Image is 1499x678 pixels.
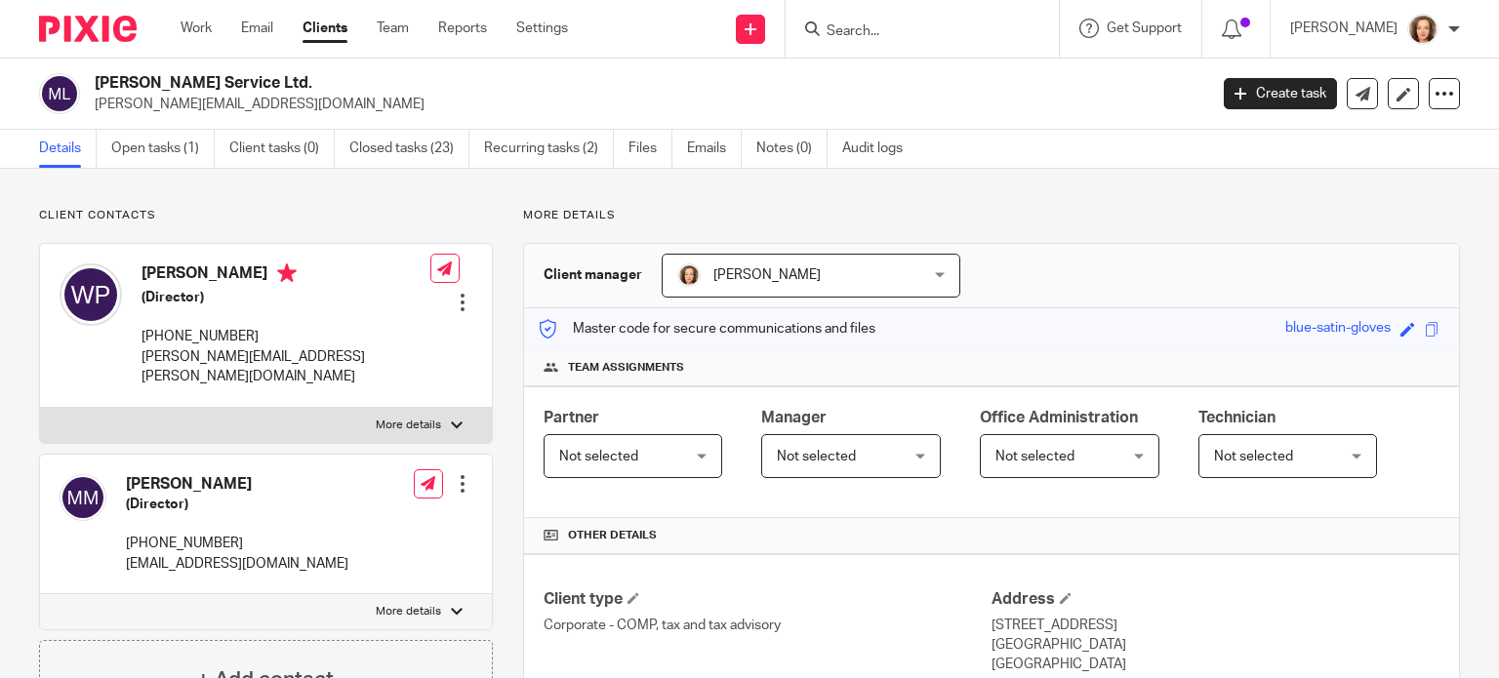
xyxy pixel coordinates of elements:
[241,19,273,38] a: Email
[1214,450,1293,463] span: Not selected
[484,130,614,168] a: Recurring tasks (2)
[376,604,441,619] p: More details
[438,19,487,38] a: Reports
[777,450,856,463] span: Not selected
[126,495,348,514] h5: (Director)
[992,635,1439,655] p: [GEOGRAPHIC_DATA]
[825,23,1000,41] input: Search
[713,268,821,282] span: [PERSON_NAME]
[277,263,297,283] i: Primary
[544,410,599,425] span: Partner
[761,410,827,425] span: Manager
[568,528,657,543] span: Other details
[181,19,212,38] a: Work
[126,534,348,553] p: [PHONE_NUMBER]
[544,589,992,610] h4: Client type
[677,263,701,287] img: avatar-thumb.jpg
[377,19,409,38] a: Team
[126,474,348,495] h4: [PERSON_NAME]
[229,130,335,168] a: Client tasks (0)
[142,288,430,307] h5: (Director)
[1224,78,1337,109] a: Create task
[544,616,992,635] p: Corporate - COMP, tax and tax advisory
[992,616,1439,635] p: [STREET_ADDRESS]
[516,19,568,38] a: Settings
[1290,19,1398,38] p: [PERSON_NAME]
[995,450,1074,463] span: Not selected
[39,208,493,223] p: Client contacts
[687,130,742,168] a: Emails
[992,589,1439,610] h4: Address
[111,130,215,168] a: Open tasks (1)
[39,130,97,168] a: Details
[60,263,122,326] img: svg%3E
[568,360,684,376] span: Team assignments
[628,130,672,168] a: Files
[126,554,348,574] p: [EMAIL_ADDRESS][DOMAIN_NAME]
[142,327,430,346] p: [PHONE_NUMBER]
[39,73,80,114] img: svg%3E
[95,95,1195,114] p: [PERSON_NAME][EMAIL_ADDRESS][DOMAIN_NAME]
[142,263,430,288] h4: [PERSON_NAME]
[303,19,347,38] a: Clients
[1198,410,1276,425] span: Technician
[1107,21,1182,35] span: Get Support
[95,73,975,94] h2: [PERSON_NAME] Service Ltd.
[1407,14,1438,45] img: avatar-thumb.jpg
[539,319,875,339] p: Master code for secure communications and files
[1285,318,1391,340] div: blue-satin-gloves
[980,410,1138,425] span: Office Administration
[544,265,642,285] h3: Client manager
[142,347,430,387] p: [PERSON_NAME][EMAIL_ADDRESS][PERSON_NAME][DOMAIN_NAME]
[39,16,137,42] img: Pixie
[992,655,1439,674] p: [GEOGRAPHIC_DATA]
[842,130,917,168] a: Audit logs
[523,208,1460,223] p: More details
[60,474,106,521] img: svg%3E
[376,418,441,433] p: More details
[559,450,638,463] span: Not selected
[349,130,469,168] a: Closed tasks (23)
[756,130,828,168] a: Notes (0)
